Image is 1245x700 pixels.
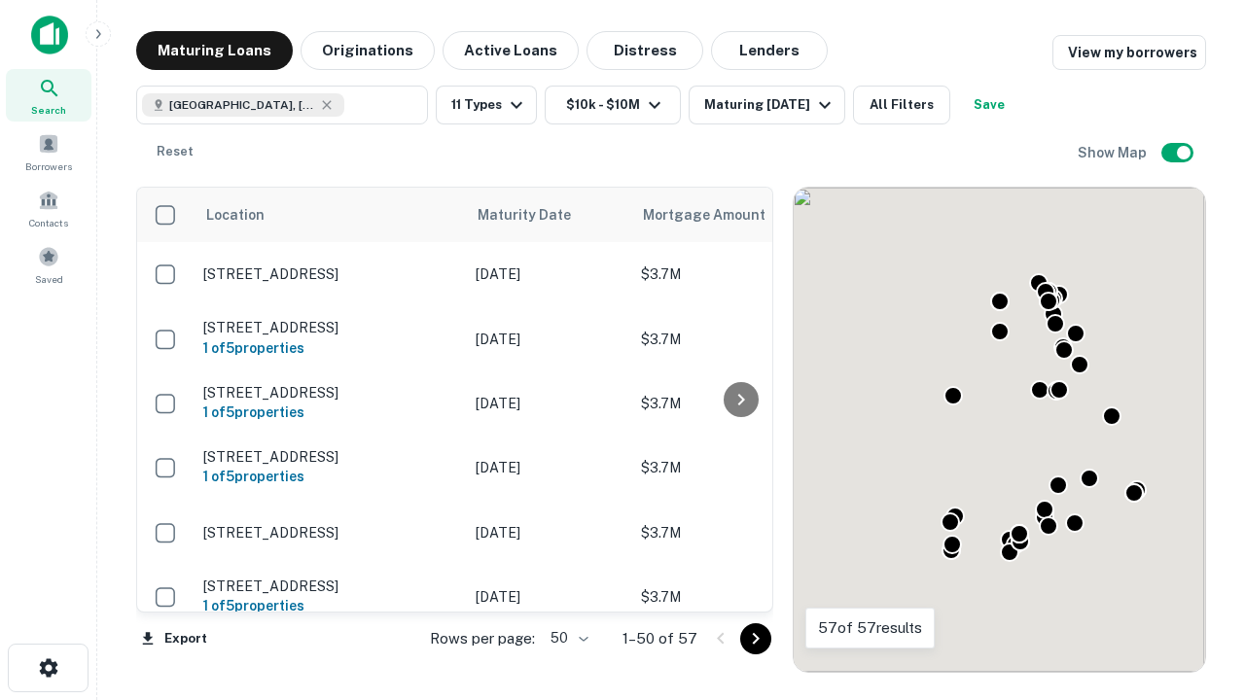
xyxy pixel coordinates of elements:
[203,337,456,359] h6: 1 of 5 properties
[476,263,622,285] p: [DATE]
[643,203,791,227] span: Mortgage Amount
[301,31,435,70] button: Originations
[203,595,456,616] h6: 1 of 5 properties
[545,86,681,124] button: $10k - $10M
[466,188,631,242] th: Maturity Date
[203,319,456,336] p: [STREET_ADDRESS]
[704,93,836,117] div: Maturing [DATE]
[622,627,697,650] p: 1–50 of 57
[476,586,622,608] p: [DATE]
[1078,142,1150,163] h6: Show Map
[31,102,66,118] span: Search
[853,86,950,124] button: All Filters
[35,271,63,287] span: Saved
[958,86,1020,124] button: Save your search to get updates of matches that match your search criteria.
[476,329,622,350] p: [DATE]
[476,457,622,478] p: [DATE]
[641,263,836,285] p: $3.7M
[641,457,836,478] p: $3.7M
[641,393,836,414] p: $3.7M
[631,188,845,242] th: Mortgage Amount
[443,31,579,70] button: Active Loans
[194,188,466,242] th: Location
[203,524,456,542] p: [STREET_ADDRESS]
[478,203,596,227] span: Maturity Date
[641,522,836,543] p: $3.7M
[587,31,703,70] button: Distress
[641,586,836,608] p: $3.7M
[6,69,91,122] a: Search
[740,623,771,654] button: Go to next page
[1148,482,1245,576] iframe: Chat Widget
[436,86,537,124] button: 11 Types
[1052,35,1206,70] a: View my borrowers
[6,182,91,234] a: Contacts
[136,624,212,653] button: Export
[203,466,456,487] h6: 1 of 5 properties
[136,31,293,70] button: Maturing Loans
[205,203,265,227] span: Location
[203,384,456,402] p: [STREET_ADDRESS]
[818,616,922,640] p: 57 of 57 results
[711,31,828,70] button: Lenders
[476,393,622,414] p: [DATE]
[430,627,535,650] p: Rows per page:
[144,132,206,171] button: Reset
[203,402,456,423] h6: 1 of 5 properties
[689,86,845,124] button: Maturing [DATE]
[641,329,836,350] p: $3.7M
[31,16,68,54] img: capitalize-icon.png
[203,265,456,283] p: [STREET_ADDRESS]
[29,215,68,230] span: Contacts
[6,125,91,178] a: Borrowers
[6,238,91,291] a: Saved
[25,158,72,174] span: Borrowers
[203,577,456,595] p: [STREET_ADDRESS]
[203,448,456,466] p: [STREET_ADDRESS]
[794,188,1205,672] div: 0 0
[476,522,622,543] p: [DATE]
[543,624,591,652] div: 50
[169,96,315,114] span: [GEOGRAPHIC_DATA], [GEOGRAPHIC_DATA]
